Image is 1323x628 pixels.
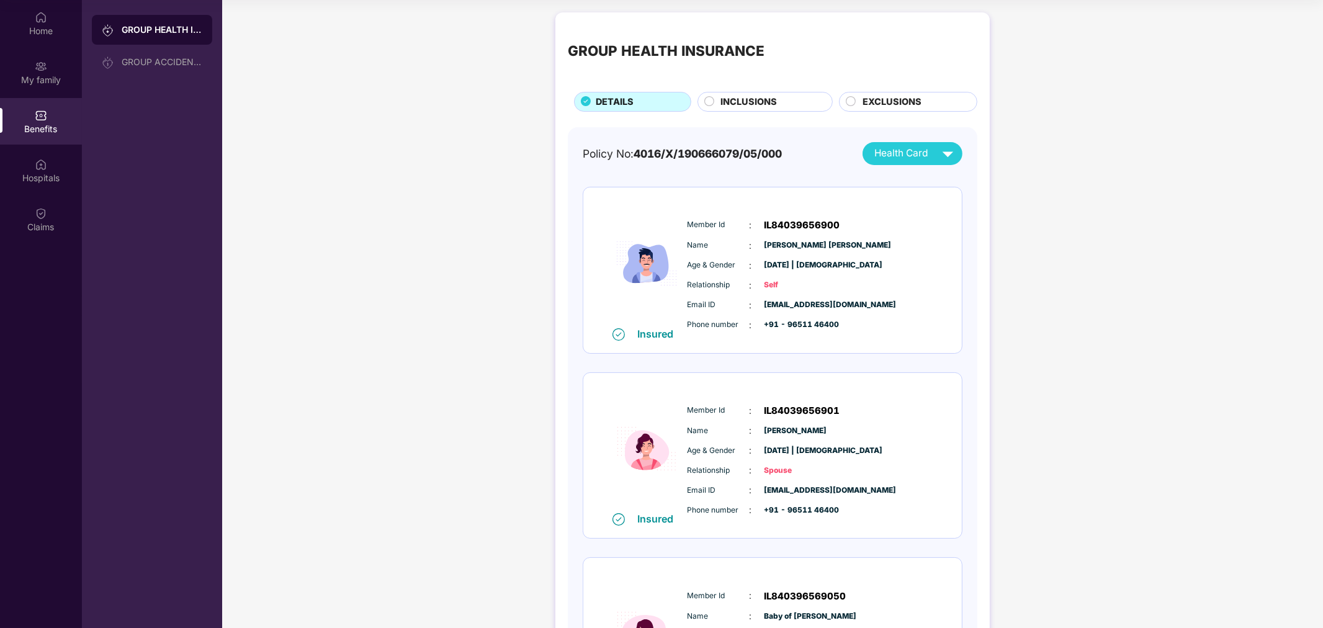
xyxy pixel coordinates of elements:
img: svg+xml;base64,PHN2ZyB3aWR0aD0iMjAiIGhlaWdodD0iMjAiIHZpZXdCb3g9IjAgMCAyMCAyMCIgZmlsbD0ibm9uZSIgeG... [35,60,47,73]
div: GROUP ACCIDENTAL INSURANCE [122,57,202,67]
span: : [749,444,751,457]
img: svg+xml;base64,PHN2ZyBpZD0iQ2xhaW0iIHhtbG5zPSJodHRwOi8vd3d3LnczLm9yZy8yMDAwL3N2ZyIgd2lkdGg9IjIwIi... [35,207,47,220]
span: [DATE] | [DEMOGRAPHIC_DATA] [764,445,826,457]
span: [EMAIL_ADDRESS][DOMAIN_NAME] [764,299,826,311]
span: Age & Gender [687,259,749,271]
span: Health Card [874,146,928,161]
div: Insured [637,513,681,525]
span: IL840396569050 [764,589,846,604]
span: Phone number [687,319,749,331]
span: Member Id [687,219,749,231]
span: DETAILS [596,95,634,109]
span: : [749,279,751,292]
span: [PERSON_NAME] [764,425,826,437]
span: Self [764,279,826,291]
span: : [749,589,751,603]
span: Member Id [687,590,749,602]
span: Member Id [687,405,749,416]
span: [PERSON_NAME] [PERSON_NAME] [764,240,826,251]
button: Health Card [863,142,962,165]
img: svg+xml;base64,PHN2ZyB4bWxucz0iaHR0cDovL3d3dy53My5vcmcvMjAwMC9zdmciIHZpZXdCb3g9IjAgMCAyNCAyNCIgd2... [937,143,959,164]
span: : [749,259,751,272]
span: Phone number [687,505,749,516]
span: : [749,424,751,437]
img: svg+xml;base64,PHN2ZyBpZD0iSG9zcGl0YWxzIiB4bWxucz0iaHR0cDovL3d3dy53My5vcmcvMjAwMC9zdmciIHdpZHRoPS... [35,158,47,171]
span: Name [687,240,749,251]
span: : [749,218,751,232]
span: : [749,404,751,418]
span: IL84039656901 [764,403,840,418]
div: GROUP HEALTH INSURANCE [568,40,765,61]
img: svg+xml;base64,PHN2ZyB4bWxucz0iaHR0cDovL3d3dy53My5vcmcvMjAwMC9zdmciIHdpZHRoPSIxNiIgaGVpZ2h0PSIxNi... [612,328,625,341]
span: [EMAIL_ADDRESS][DOMAIN_NAME] [764,485,826,496]
img: svg+xml;base64,PHN2ZyB4bWxucz0iaHR0cDovL3d3dy53My5vcmcvMjAwMC9zdmciIHdpZHRoPSIxNiIgaGVpZ2h0PSIxNi... [612,513,625,526]
span: IL84039656900 [764,218,840,233]
span: [DATE] | [DEMOGRAPHIC_DATA] [764,259,826,271]
span: Name [687,611,749,622]
img: icon [609,385,684,513]
div: Policy No: [583,145,782,162]
span: Email ID [687,299,749,311]
span: : [749,298,751,312]
span: 4016/X/190666079/05/000 [634,147,782,160]
span: Spouse [764,465,826,477]
span: Relationship [687,465,749,477]
span: Baby of [PERSON_NAME] [764,611,826,622]
img: icon [609,200,684,327]
span: +91 - 96511 46400 [764,505,826,516]
span: : [749,503,751,517]
span: INCLUSIONS [720,95,777,109]
div: Insured [637,328,681,340]
span: Email ID [687,485,749,496]
img: svg+xml;base64,PHN2ZyB3aWR0aD0iMjAiIGhlaWdodD0iMjAiIHZpZXdCb3g9IjAgMCAyMCAyMCIgZmlsbD0ibm9uZSIgeG... [102,56,114,69]
img: svg+xml;base64,PHN2ZyBpZD0iSG9tZSIgeG1sbnM9Imh0dHA6Ly93d3cudzMub3JnLzIwMDAvc3ZnIiB3aWR0aD0iMjAiIG... [35,11,47,24]
span: Age & Gender [687,445,749,457]
span: EXCLUSIONS [863,95,922,109]
div: GROUP HEALTH INSURANCE [122,24,202,36]
img: svg+xml;base64,PHN2ZyB3aWR0aD0iMjAiIGhlaWdodD0iMjAiIHZpZXdCb3g9IjAgMCAyMCAyMCIgZmlsbD0ibm9uZSIgeG... [102,24,114,37]
span: +91 - 96511 46400 [764,319,826,331]
span: : [749,483,751,497]
span: Relationship [687,279,749,291]
span: Name [687,425,749,437]
span: : [749,318,751,332]
img: svg+xml;base64,PHN2ZyBpZD0iQmVuZWZpdHMiIHhtbG5zPSJodHRwOi8vd3d3LnczLm9yZy8yMDAwL3N2ZyIgd2lkdGg9Ij... [35,109,47,122]
span: : [749,609,751,623]
span: : [749,239,751,253]
span: : [749,464,751,477]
